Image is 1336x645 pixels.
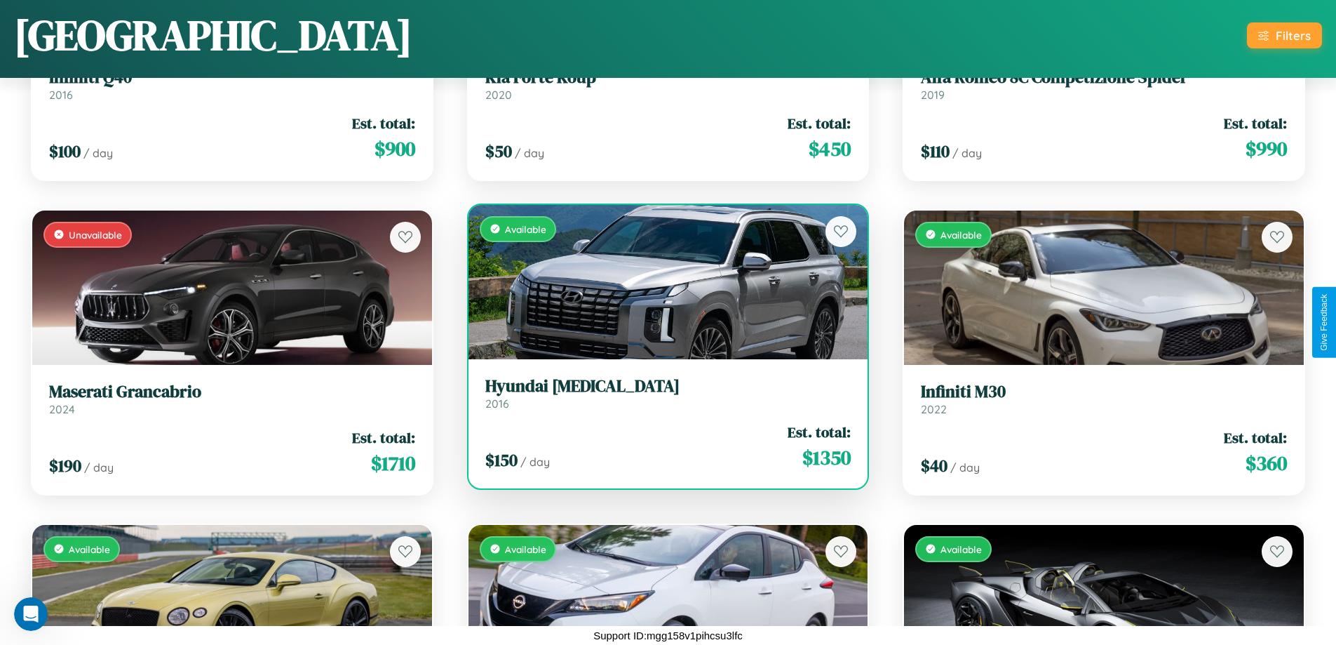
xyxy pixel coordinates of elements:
[49,67,415,88] h3: Infiniti Q40
[49,88,73,102] span: 2016
[485,140,512,163] span: $ 50
[485,67,851,102] a: Kia Forte Koup2020
[520,455,550,469] span: / day
[921,67,1287,102] a: Alfa Romeo 8C Competizione Spider2019
[940,229,982,241] span: Available
[84,460,114,474] span: / day
[69,229,122,241] span: Unavailable
[921,382,1287,416] a: Infiniti M302022
[49,382,415,416] a: Maserati Grancabrio2024
[802,444,851,472] span: $ 1350
[788,113,851,133] span: Est. total:
[921,140,950,163] span: $ 110
[352,427,415,448] span: Est. total:
[1246,135,1287,163] span: $ 990
[1224,113,1287,133] span: Est. total:
[485,397,509,411] span: 2016
[1224,427,1287,448] span: Est. total:
[49,454,81,477] span: $ 190
[788,422,851,442] span: Est. total:
[1247,22,1322,48] button: Filters
[515,146,544,160] span: / day
[593,626,743,645] p: Support ID: mgg158v1pihcsu3lfc
[69,543,110,555] span: Available
[921,88,945,102] span: 2019
[49,140,81,163] span: $ 100
[505,223,546,235] span: Available
[950,460,980,474] span: / day
[485,67,851,88] h3: Kia Forte Koup
[49,67,415,102] a: Infiniti Q402016
[921,382,1287,402] h3: Infiniti M30
[505,543,546,555] span: Available
[371,449,415,477] span: $ 1710
[1319,294,1329,351] div: Give Feedback
[352,113,415,133] span: Est. total:
[921,402,947,416] span: 2022
[485,448,518,472] span: $ 150
[485,376,851,397] h3: Hyundai [MEDICAL_DATA]
[49,402,75,416] span: 2024
[1276,28,1311,43] div: Filters
[809,135,851,163] span: $ 450
[940,543,982,555] span: Available
[14,597,48,631] iframe: Intercom live chat
[1246,449,1287,477] span: $ 360
[485,376,851,411] a: Hyundai [MEDICAL_DATA]2016
[83,146,113,160] span: / day
[952,146,982,160] span: / day
[921,454,947,477] span: $ 40
[375,135,415,163] span: $ 900
[921,67,1287,88] h3: Alfa Romeo 8C Competizione Spider
[14,6,412,64] h1: [GEOGRAPHIC_DATA]
[485,88,512,102] span: 2020
[49,382,415,402] h3: Maserati Grancabrio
